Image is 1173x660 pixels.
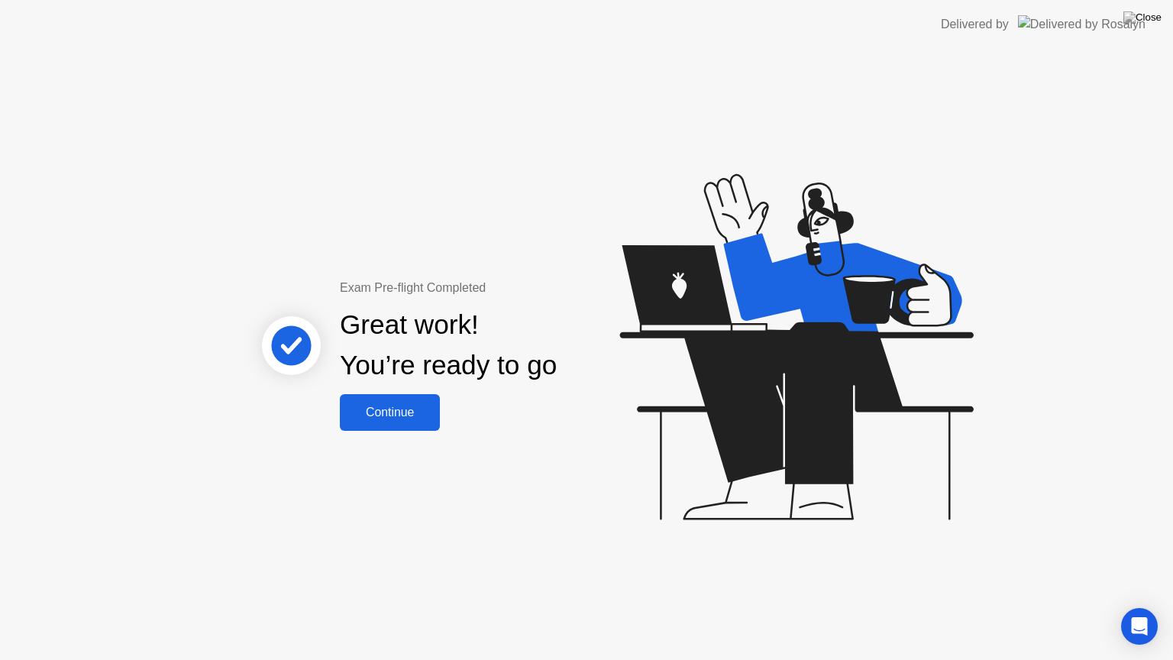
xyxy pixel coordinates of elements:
[1123,11,1162,24] img: Close
[340,305,557,386] div: Great work! You’re ready to go
[340,279,655,297] div: Exam Pre-flight Completed
[941,15,1009,34] div: Delivered by
[340,394,440,431] button: Continue
[1121,608,1158,645] div: Open Intercom Messenger
[1018,15,1146,33] img: Delivered by Rosalyn
[344,406,435,419] div: Continue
